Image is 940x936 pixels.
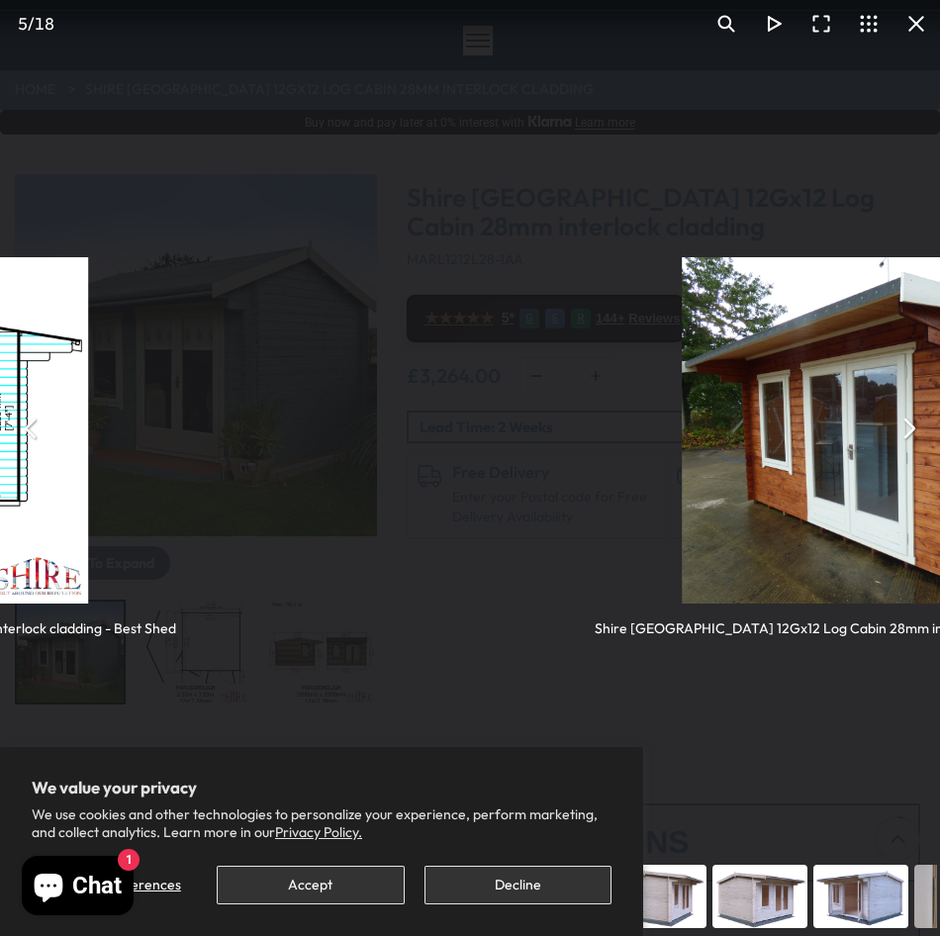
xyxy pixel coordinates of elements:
span: 5 [18,13,28,34]
button: Previous [8,405,55,452]
button: Next [885,405,932,452]
inbox-online-store-chat: Shopify online store chat [16,856,140,920]
h2: We value your privacy [32,779,611,796]
span: 18 [35,13,54,34]
button: Accept [217,866,404,904]
button: Decline [424,866,611,904]
p: We use cookies and other technologies to personalize your experience, perform marketing, and coll... [32,805,611,841]
a: Privacy Policy. [275,823,362,841]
